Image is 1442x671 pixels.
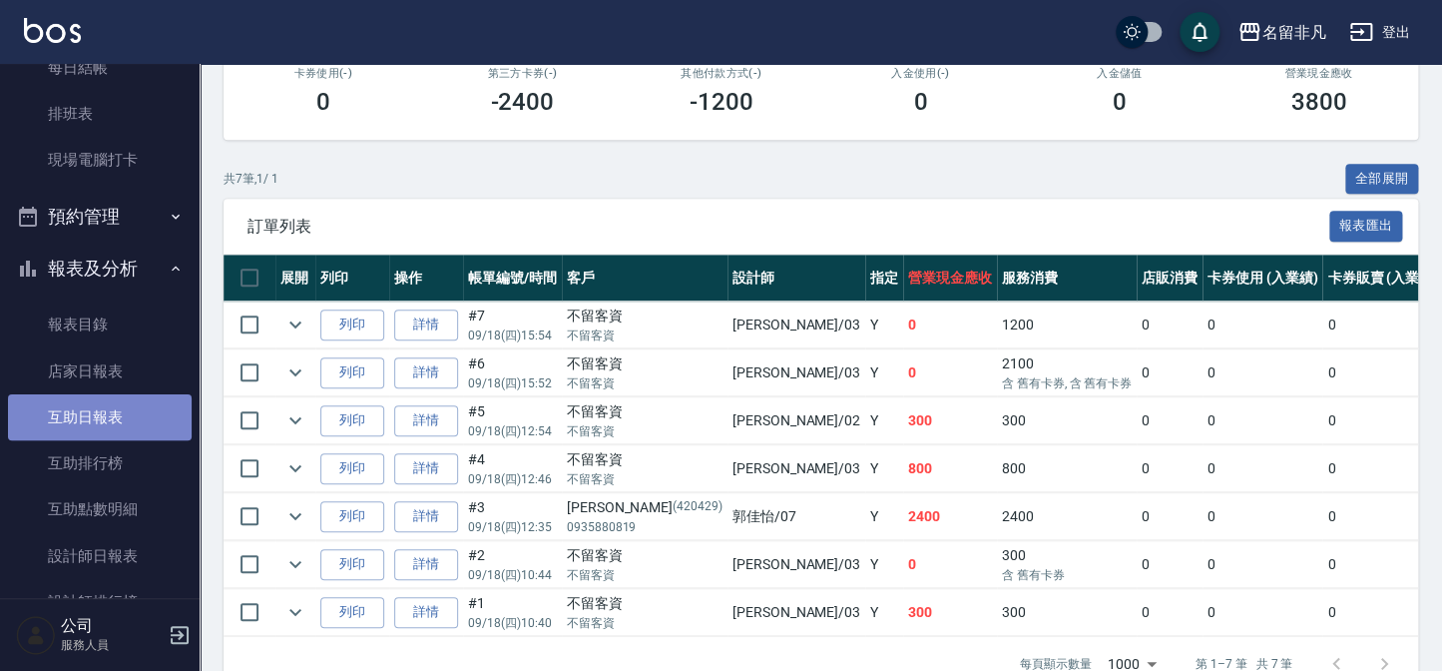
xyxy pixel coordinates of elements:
[865,255,903,302] th: 指定
[1202,493,1323,540] td: 0
[727,255,865,302] th: 設計師
[447,67,599,80] h2: 第三方卡券(-)
[468,518,557,536] p: 09/18 (四) 12:35
[468,614,557,632] p: 09/18 (四) 10:40
[997,397,1137,444] td: 300
[727,349,865,396] td: [PERSON_NAME] /03
[903,541,997,588] td: 0
[1329,211,1403,242] button: 報表匯出
[275,255,315,302] th: 展開
[865,397,903,444] td: Y
[690,88,753,116] h3: -1200
[903,302,997,348] td: 0
[903,397,997,444] td: 300
[727,445,865,492] td: [PERSON_NAME] /03
[865,445,903,492] td: Y
[1202,255,1323,302] th: 卡券使用 (入業績)
[1044,67,1196,80] h2: 入金儲值
[8,394,192,440] a: 互助日報表
[8,191,192,243] button: 預約管理
[468,327,557,344] p: 09/18 (四) 15:54
[567,470,722,488] p: 不留客資
[567,449,722,470] div: 不留客資
[463,445,562,492] td: #4
[280,357,310,387] button: expand row
[315,255,389,302] th: 列印
[567,593,722,614] div: 不留客資
[468,422,557,440] p: 09/18 (四) 12:54
[727,397,865,444] td: [PERSON_NAME] /02
[320,310,384,340] button: 列印
[1137,589,1202,636] td: 0
[280,453,310,483] button: expand row
[1229,12,1333,53] button: 名留非凡
[61,616,163,636] h5: 公司
[8,91,192,137] a: 排班表
[1202,541,1323,588] td: 0
[1243,67,1395,80] h2: 營業現金應收
[567,518,722,536] p: 0935880819
[394,453,458,484] a: 詳情
[865,349,903,396] td: Y
[394,405,458,436] a: 詳情
[1341,14,1418,51] button: 登出
[997,349,1137,396] td: 2100
[646,67,797,80] h2: 其他付款方式(-)
[463,302,562,348] td: #7
[1329,216,1403,235] a: 報表匯出
[903,493,997,540] td: 2400
[8,579,192,625] a: 設計師排行榜
[1137,493,1202,540] td: 0
[1137,541,1202,588] td: 0
[903,255,997,302] th: 營業現金應收
[8,348,192,394] a: 店家日報表
[865,541,903,588] td: Y
[8,486,192,532] a: 互助點數明細
[727,493,865,540] td: 郭佳怡 /07
[468,566,557,584] p: 09/18 (四) 10:44
[1180,12,1219,52] button: save
[997,445,1137,492] td: 800
[1137,397,1202,444] td: 0
[463,541,562,588] td: #2
[1137,445,1202,492] td: 0
[8,243,192,295] button: 報表及分析
[463,255,562,302] th: 帳單編號/時間
[394,501,458,532] a: 詳情
[1137,255,1202,302] th: 店販消費
[567,401,722,422] div: 不留客資
[997,589,1137,636] td: 300
[997,493,1137,540] td: 2400
[394,549,458,580] a: 詳情
[320,357,384,388] button: 列印
[1113,88,1127,116] h3: 0
[320,405,384,436] button: 列印
[727,589,865,636] td: [PERSON_NAME] /03
[280,405,310,435] button: expand row
[280,549,310,579] button: expand row
[845,67,997,80] h2: 入金使用(-)
[567,566,722,584] p: 不留客資
[316,88,330,116] h3: 0
[1345,164,1419,195] button: 全部展開
[673,497,722,518] p: (420429)
[727,302,865,348] td: [PERSON_NAME] /03
[320,453,384,484] button: 列印
[562,255,727,302] th: 客戶
[8,440,192,486] a: 互助排行榜
[224,170,278,188] p: 共 7 筆, 1 / 1
[1202,349,1323,396] td: 0
[903,589,997,636] td: 300
[8,137,192,183] a: 現場電腦打卡
[997,541,1137,588] td: 300
[463,349,562,396] td: #6
[247,217,1329,237] span: 訂單列表
[865,589,903,636] td: Y
[8,302,192,347] a: 報表目錄
[1202,397,1323,444] td: 0
[1290,88,1346,116] h3: 3800
[468,374,557,392] p: 09/18 (四) 15:52
[463,589,562,636] td: #1
[490,88,554,116] h3: -2400
[997,255,1137,302] th: 服務消費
